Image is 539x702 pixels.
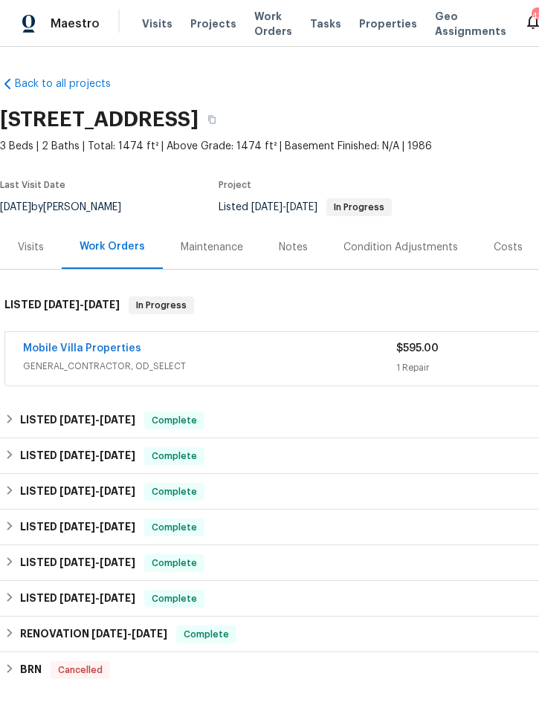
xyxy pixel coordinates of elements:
span: - [59,593,135,603]
span: - [44,299,120,310]
span: Complete [146,449,203,464]
span: [DATE] [286,202,317,212]
span: [DATE] [100,593,135,603]
span: [DATE] [59,486,95,496]
div: Condition Adjustments [343,240,458,255]
div: Visits [18,240,44,255]
button: Copy Address [199,106,225,133]
h6: LISTED [20,483,135,501]
span: [DATE] [100,486,135,496]
span: - [59,450,135,461]
span: [DATE] [100,415,135,425]
span: Cancelled [52,663,109,677]
span: Tasks [310,19,341,29]
a: Mobile Villa Properties [23,343,141,354]
span: [DATE] [59,450,95,461]
span: [DATE] [59,521,95,532]
span: [DATE] [59,593,95,603]
span: [DATE] [44,299,80,310]
h6: LISTED [20,412,135,429]
span: - [59,486,135,496]
span: - [59,557,135,568]
h6: BRN [20,661,42,679]
span: Projects [190,16,236,31]
span: Complete [146,520,203,535]
span: Complete [146,413,203,428]
span: Listed [219,202,392,212]
span: Geo Assignments [435,9,506,39]
h6: LISTED [20,554,135,572]
div: Maintenance [181,240,243,255]
div: Notes [279,240,308,255]
span: In Progress [328,203,390,212]
h6: RENOVATION [20,625,167,643]
span: [DATE] [132,628,167,639]
h6: LISTED [20,590,135,608]
div: Costs [494,240,523,255]
span: [DATE] [100,521,135,532]
span: [DATE] [100,450,135,461]
span: [DATE] [59,415,95,425]
span: Project [219,181,251,189]
span: In Progress [130,298,193,313]
span: Complete [146,556,203,571]
span: - [59,521,135,532]
span: $595.00 [396,343,439,354]
span: - [251,202,317,212]
span: - [91,628,167,639]
span: [DATE] [251,202,283,212]
span: [DATE] [91,628,127,639]
span: Visits [142,16,172,31]
h6: LISTED [4,296,120,314]
span: - [59,415,135,425]
span: [DATE] [59,557,95,568]
div: Work Orders [80,239,145,254]
span: Maestro [51,16,100,31]
h6: LISTED [20,447,135,465]
span: Complete [146,591,203,606]
h6: LISTED [20,519,135,536]
span: Properties [359,16,417,31]
span: Work Orders [254,9,292,39]
span: Complete [178,627,235,642]
span: Complete [146,484,203,499]
span: [DATE] [100,557,135,568]
span: GENERAL_CONTRACTOR, OD_SELECT [23,359,396,374]
span: [DATE] [84,299,120,310]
